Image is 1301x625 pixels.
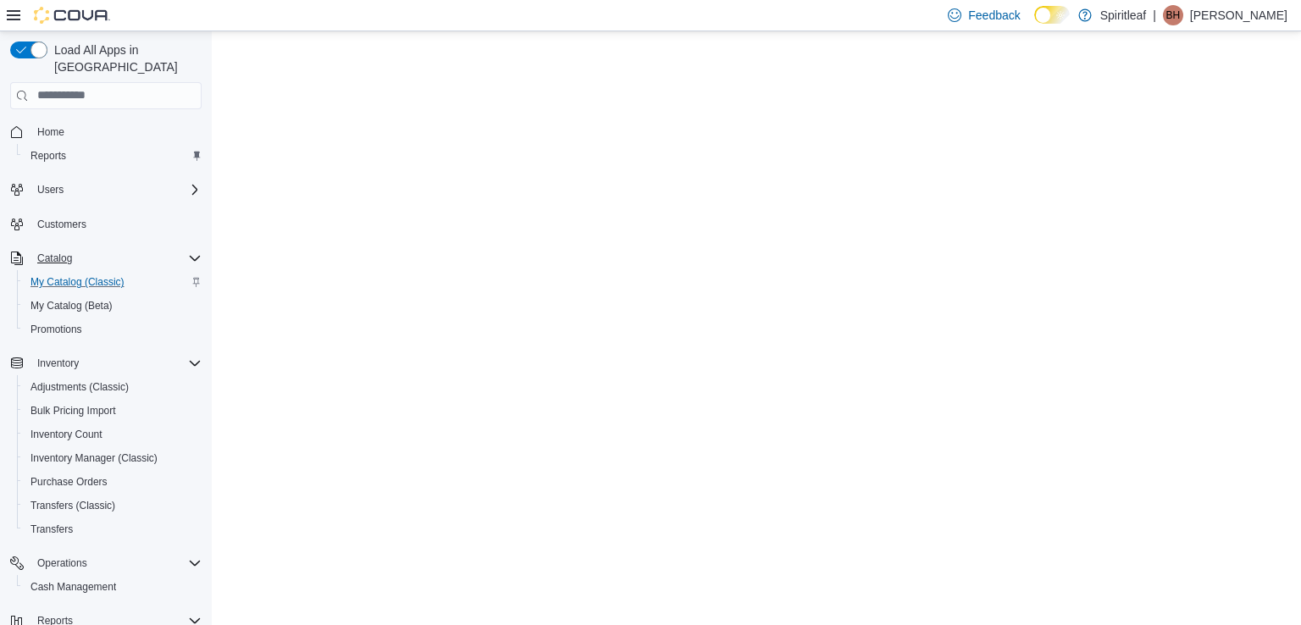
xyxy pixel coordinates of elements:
[37,252,72,265] span: Catalog
[17,494,208,517] button: Transfers (Classic)
[1100,5,1146,25] p: Spiritleaf
[30,499,115,512] span: Transfers (Classic)
[30,380,129,394] span: Adjustments (Classic)
[17,375,208,399] button: Adjustments (Classic)
[17,423,208,446] button: Inventory Count
[24,495,122,516] a: Transfers (Classic)
[17,575,208,599] button: Cash Management
[37,125,64,139] span: Home
[24,377,202,397] span: Adjustments (Classic)
[24,472,202,492] span: Purchase Orders
[47,41,202,75] span: Load All Apps in [GEOGRAPHIC_DATA]
[30,553,94,573] button: Operations
[24,319,202,340] span: Promotions
[24,577,202,597] span: Cash Management
[30,451,158,465] span: Inventory Manager (Classic)
[30,299,113,312] span: My Catalog (Beta)
[3,212,208,236] button: Customers
[30,475,108,489] span: Purchase Orders
[3,351,208,375] button: Inventory
[24,296,119,316] a: My Catalog (Beta)
[3,246,208,270] button: Catalog
[3,551,208,575] button: Operations
[24,296,202,316] span: My Catalog (Beta)
[24,495,202,516] span: Transfers (Classic)
[37,556,87,570] span: Operations
[24,448,164,468] a: Inventory Manager (Classic)
[1153,5,1156,25] p: |
[17,318,208,341] button: Promotions
[17,270,208,294] button: My Catalog (Classic)
[17,446,208,470] button: Inventory Manager (Classic)
[24,272,131,292] a: My Catalog (Classic)
[1034,24,1035,25] span: Dark Mode
[24,519,202,539] span: Transfers
[24,146,202,166] span: Reports
[30,149,66,163] span: Reports
[30,213,202,235] span: Customers
[30,248,79,268] button: Catalog
[30,353,202,373] span: Inventory
[24,272,202,292] span: My Catalog (Classic)
[30,553,202,573] span: Operations
[24,577,123,597] a: Cash Management
[24,519,80,539] a: Transfers
[30,580,116,594] span: Cash Management
[37,357,79,370] span: Inventory
[3,119,208,144] button: Home
[30,180,70,200] button: Users
[30,523,73,536] span: Transfers
[30,275,125,289] span: My Catalog (Classic)
[30,248,202,268] span: Catalog
[24,424,202,445] span: Inventory Count
[24,472,114,492] a: Purchase Orders
[24,448,202,468] span: Inventory Manager (Classic)
[24,319,89,340] a: Promotions
[30,180,202,200] span: Users
[34,7,110,24] img: Cova
[17,517,208,541] button: Transfers
[17,294,208,318] button: My Catalog (Beta)
[17,470,208,494] button: Purchase Orders
[1034,6,1070,24] input: Dark Mode
[17,144,208,168] button: Reports
[30,428,102,441] span: Inventory Count
[30,404,116,418] span: Bulk Pricing Import
[37,183,64,196] span: Users
[30,353,86,373] button: Inventory
[24,377,136,397] a: Adjustments (Classic)
[1163,5,1183,25] div: Blaine H
[17,399,208,423] button: Bulk Pricing Import
[968,7,1020,24] span: Feedback
[30,121,202,142] span: Home
[3,178,208,202] button: Users
[24,424,109,445] a: Inventory Count
[30,122,71,142] a: Home
[1166,5,1181,25] span: BH
[30,323,82,336] span: Promotions
[24,401,202,421] span: Bulk Pricing Import
[24,401,123,421] a: Bulk Pricing Import
[24,146,73,166] a: Reports
[37,218,86,231] span: Customers
[30,214,93,235] a: Customers
[1190,5,1287,25] p: [PERSON_NAME]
